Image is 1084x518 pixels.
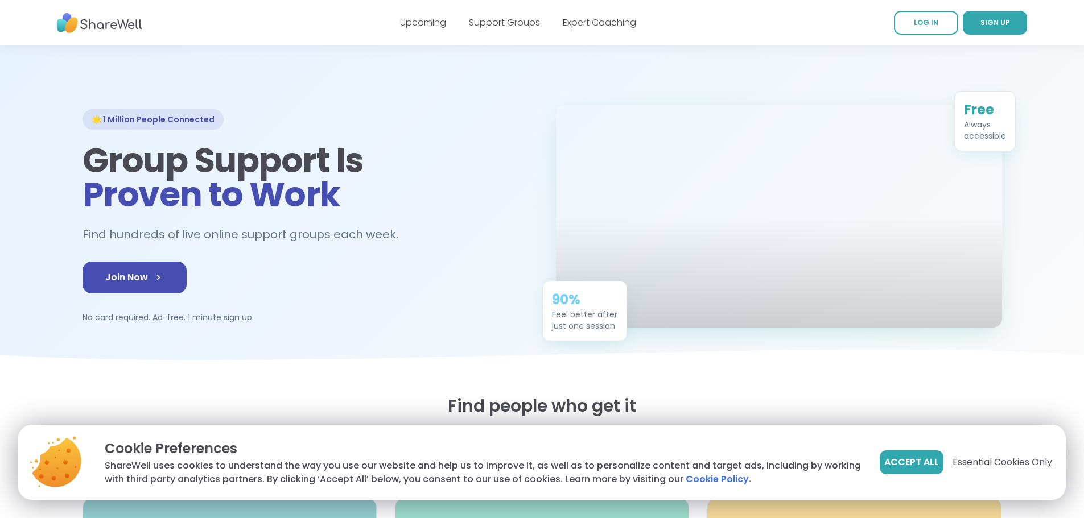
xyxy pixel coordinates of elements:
[686,473,751,486] a: Cookie Policy.
[884,455,939,469] span: Accept All
[105,459,862,486] p: ShareWell uses cookies to understand the way you use our website and help us to improve it, as we...
[83,225,410,244] h2: Find hundreds of live online support groups each week.
[894,11,958,35] a: LOG IN
[914,18,938,27] span: LOG IN
[964,118,1006,141] div: Always accessible
[963,11,1027,35] a: SIGN UP
[880,450,943,474] button: Accept All
[552,290,617,308] div: 90%
[105,271,164,284] span: Join Now
[57,7,142,39] img: ShareWell Nav Logo
[552,308,617,331] div: Feel better after just one session
[469,16,540,29] a: Support Groups
[83,396,1002,416] h2: Find people who get it
[953,455,1052,469] span: Essential Cookies Only
[563,16,636,29] a: Expert Coaching
[964,100,1006,118] div: Free
[83,262,187,293] a: Join Now
[83,312,529,323] p: No card required. Ad-free. 1 minute sign up.
[105,438,862,459] p: Cookie Preferences
[83,109,224,130] div: 🌟 1 Million People Connected
[400,16,446,29] a: Upcoming
[83,143,529,212] h1: Group Support Is
[83,171,340,218] span: Proven to Work
[980,18,1010,27] span: SIGN UP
